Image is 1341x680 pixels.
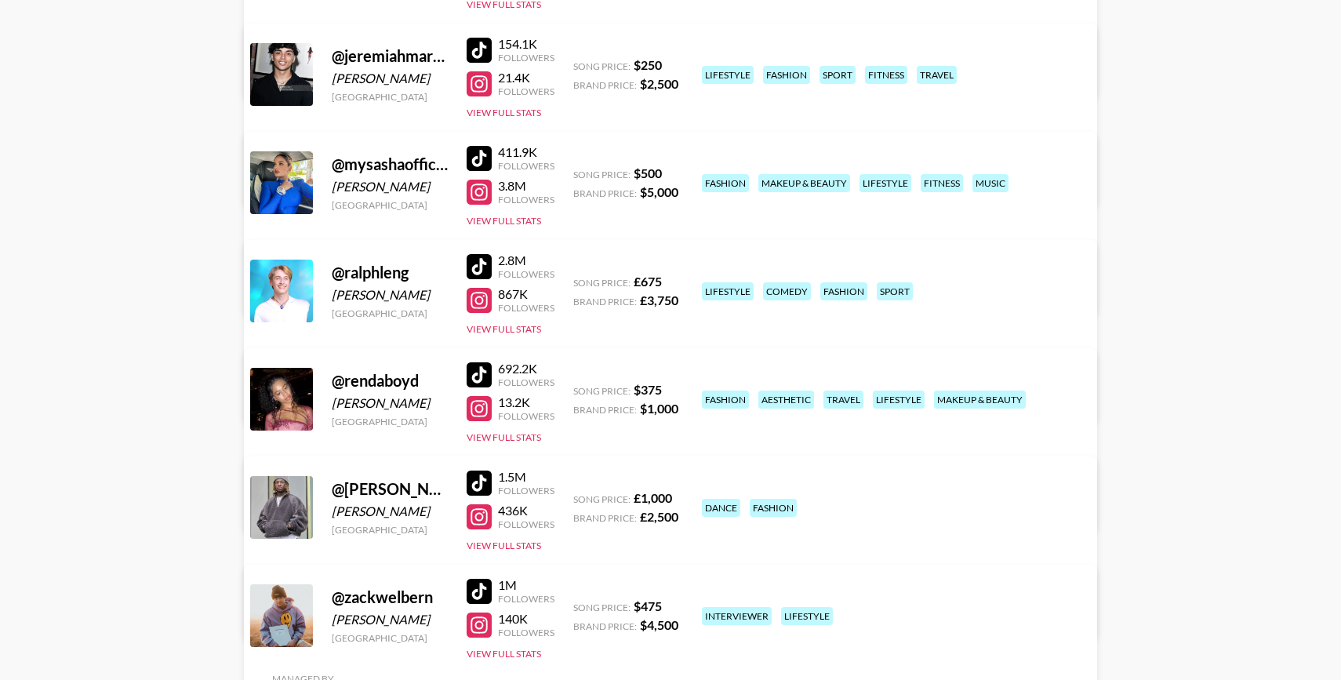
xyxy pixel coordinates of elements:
div: Followers [498,410,554,422]
strong: $ 475 [634,598,662,613]
div: @ zackwelbern [332,587,448,607]
div: fashion [750,499,797,517]
div: [PERSON_NAME] [332,395,448,411]
button: View Full Stats [467,540,541,551]
div: fashion [763,66,810,84]
div: @ ralphleng [332,263,448,282]
div: sport [819,66,856,84]
span: Song Price: [573,602,631,613]
div: [GEOGRAPHIC_DATA] [332,524,448,536]
strong: £ 675 [634,274,662,289]
div: 140K [498,611,554,627]
div: Followers [498,85,554,97]
div: Followers [498,194,554,205]
div: [GEOGRAPHIC_DATA] [332,307,448,319]
strong: $ 5,000 [640,184,678,199]
div: 436K [498,503,554,518]
div: [GEOGRAPHIC_DATA] [332,416,448,427]
div: [GEOGRAPHIC_DATA] [332,199,448,211]
div: [PERSON_NAME] [332,179,448,195]
span: Brand Price: [573,79,637,91]
div: @ jeremiahmartinelli [332,46,448,66]
div: 154.1K [498,36,554,52]
span: Brand Price: [573,296,637,307]
span: Song Price: [573,385,631,397]
div: @ [PERSON_NAME].zz [332,479,448,499]
div: comedy [763,282,811,300]
div: lifestyle [873,391,925,409]
div: music [972,174,1008,192]
div: interviewer [702,607,772,625]
div: fashion [702,174,749,192]
strong: £ 1,000 [634,490,672,505]
button: View Full Stats [467,323,541,335]
div: 411.9K [498,144,554,160]
span: Song Price: [573,169,631,180]
div: @ mysashaofficial [332,155,448,174]
div: lifestyle [859,174,911,192]
strong: $ 2,500 [640,76,678,91]
div: aesthetic [758,391,814,409]
div: [PERSON_NAME] [332,71,448,86]
div: lifestyle [702,66,754,84]
strong: $ 500 [634,165,662,180]
div: fashion [820,282,867,300]
span: Brand Price: [573,187,637,199]
div: [GEOGRAPHIC_DATA] [332,632,448,644]
div: makeup & beauty [934,391,1026,409]
div: fitness [921,174,963,192]
div: travel [823,391,863,409]
div: @ rendaboyd [332,371,448,391]
div: travel [917,66,957,84]
div: Followers [498,485,554,496]
div: Followers [498,376,554,388]
div: Followers [498,302,554,314]
span: Song Price: [573,277,631,289]
button: View Full Stats [467,215,541,227]
strong: $ 1,000 [640,401,678,416]
span: Brand Price: [573,620,637,632]
div: 3.8M [498,178,554,194]
span: Song Price: [573,60,631,72]
div: [PERSON_NAME] [332,504,448,519]
span: Song Price: [573,493,631,505]
div: 2.8M [498,253,554,268]
div: lifestyle [781,607,833,625]
button: View Full Stats [467,431,541,443]
span: Brand Price: [573,404,637,416]
div: sport [877,282,913,300]
div: fashion [702,391,749,409]
div: 21.4K [498,70,554,85]
strong: $ 4,500 [640,617,678,632]
button: View Full Stats [467,648,541,660]
div: fitness [865,66,907,84]
div: Followers [498,160,554,172]
div: 692.2K [498,361,554,376]
div: Followers [498,627,554,638]
strong: $ 375 [634,382,662,397]
div: dance [702,499,740,517]
span: Brand Price: [573,512,637,524]
div: 867K [498,286,554,302]
strong: £ 2,500 [640,509,678,524]
div: Followers [498,518,554,530]
div: 1M [498,577,554,593]
div: Followers [498,52,554,64]
div: [PERSON_NAME] [332,287,448,303]
div: makeup & beauty [758,174,850,192]
strong: $ 250 [634,57,662,72]
strong: £ 3,750 [640,293,678,307]
div: 13.2K [498,395,554,410]
div: lifestyle [702,282,754,300]
div: [GEOGRAPHIC_DATA] [332,91,448,103]
button: View Full Stats [467,107,541,118]
div: 1.5M [498,469,554,485]
div: Followers [498,593,554,605]
div: Followers [498,268,554,280]
div: [PERSON_NAME] [332,612,448,627]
